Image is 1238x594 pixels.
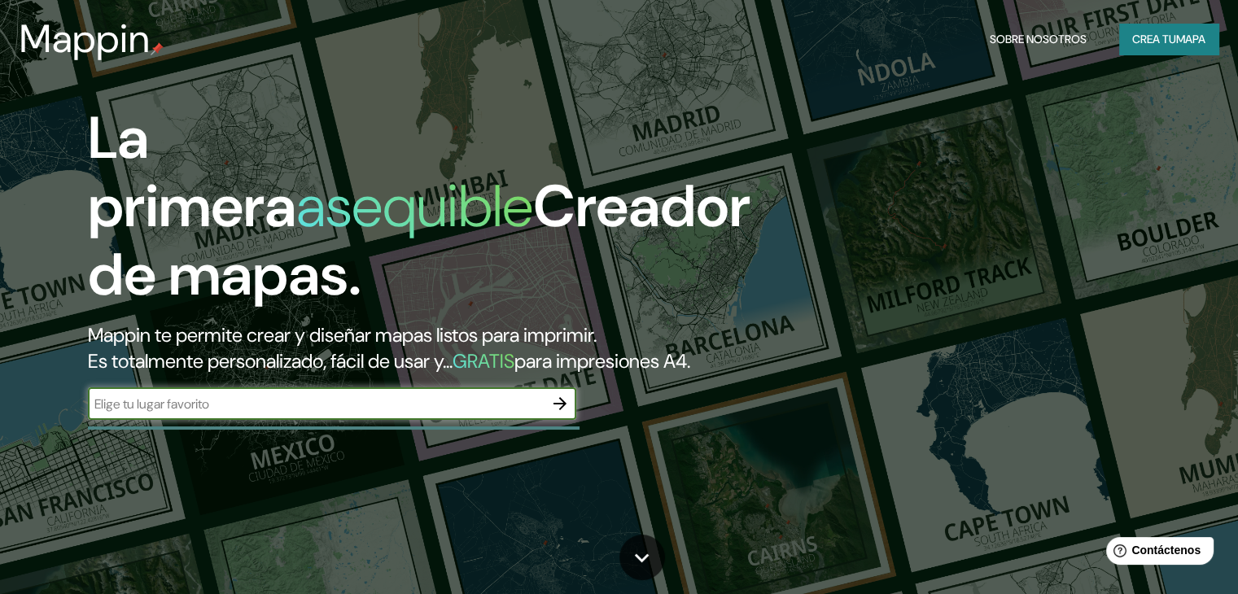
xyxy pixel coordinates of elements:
font: Crea tu [1132,32,1176,46]
font: Es totalmente personalizado, fácil de usar y... [88,348,453,373]
button: Sobre nosotros [983,24,1093,55]
font: para impresiones A4. [514,348,690,373]
input: Elige tu lugar favorito [88,395,544,413]
font: Creador de mapas. [88,168,750,312]
img: pin de mapeo [151,42,164,55]
font: mapa [1176,32,1205,46]
font: asequible [296,168,533,244]
button: Crea tumapa [1119,24,1218,55]
font: GRATIS [453,348,514,373]
font: Mappin te permite crear y diseñar mapas listos para imprimir. [88,322,597,347]
font: Sobre nosotros [990,32,1087,46]
font: La primera [88,100,296,244]
font: Mappin [20,13,151,64]
iframe: Lanzador de widgets de ayuda [1093,531,1220,576]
